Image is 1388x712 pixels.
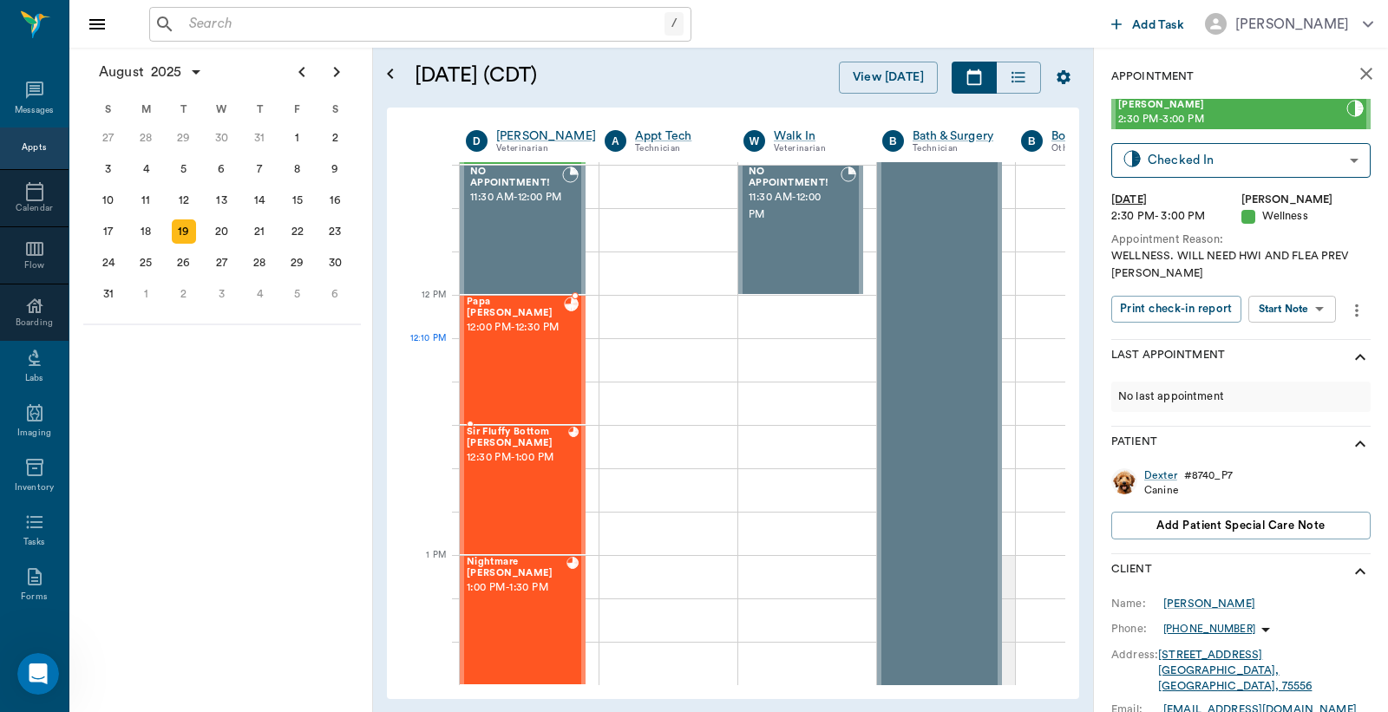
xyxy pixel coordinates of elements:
div: Saturday, August 23, 2025 [323,219,347,244]
button: more [1343,296,1371,325]
div: Sunday, August 3, 2025 [96,157,121,181]
button: Add Task [1104,8,1191,40]
span: 2025 [147,60,186,84]
div: Checked In [1148,150,1343,170]
div: Saturday, August 30, 2025 [323,251,347,275]
div: [PERSON_NAME] [1241,192,1372,208]
div: READY_TO_CHECKOUT, 12:30 PM - 1:00 PM [460,425,586,555]
p: Appointment [1111,69,1194,85]
div: Labs [25,372,43,385]
div: Thursday, September 4, 2025 [247,282,272,306]
div: / [665,12,684,36]
div: Friday, September 5, 2025 [285,282,310,306]
div: Veterinarian [774,141,856,156]
button: Previous page [285,55,319,89]
div: # 8740_P7 [1184,468,1233,483]
div: Monday, August 4, 2025 [134,157,158,181]
span: Sir Fluffy Bottom [PERSON_NAME] [467,427,568,449]
div: S [89,96,128,122]
div: Sunday, July 27, 2025 [96,126,121,150]
div: Veterinarian [496,141,596,156]
div: Appointment Reason: [1111,232,1371,248]
div: 1 PM [401,546,446,590]
div: Sunday, August 31, 2025 [96,282,121,306]
svg: show more [1350,561,1371,582]
div: A [605,130,626,152]
div: Phone: [1111,621,1163,637]
a: Dexter [1144,468,1177,483]
div: Saturday, September 6, 2025 [323,282,347,306]
div: Monday, July 28, 2025 [134,126,158,150]
div: Saturday, August 9, 2025 [323,157,347,181]
div: Thursday, August 14, 2025 [247,188,272,212]
div: Wednesday, July 30, 2025 [210,126,234,150]
div: Wednesday, August 13, 2025 [210,188,234,212]
div: Wellness [1241,208,1372,225]
div: READY_TO_CHECKOUT, 1:00 PM - 1:30 PM [460,555,586,685]
div: M [128,96,166,122]
button: August2025 [90,55,212,89]
button: Open calendar [380,41,401,108]
div: Wednesday, August 6, 2025 [210,157,234,181]
div: Friday, August 22, 2025 [285,219,310,244]
div: Tuesday, September 2, 2025 [172,282,196,306]
div: W [203,96,241,122]
div: B [882,130,904,152]
div: Today, Tuesday, August 19, 2025 [172,219,196,244]
p: Patient [1111,434,1157,454]
span: August [95,60,147,84]
a: [PERSON_NAME] [1163,596,1255,611]
div: Monday, September 1, 2025 [134,282,158,306]
button: Print check-in report [1111,296,1241,323]
div: Friday, August 29, 2025 [285,251,310,275]
div: Monday, August 18, 2025 [134,219,158,244]
svg: show more [1350,434,1371,454]
div: Monday, August 11, 2025 [134,188,158,212]
div: Saturday, August 2, 2025 [323,126,347,150]
div: 2:30 PM - 3:00 PM [1111,208,1241,225]
div: Sunday, August 17, 2025 [96,219,121,244]
div: Technician [913,141,995,156]
div: Sunday, August 24, 2025 [96,251,121,275]
div: Appts [22,141,46,154]
input: Search [182,12,665,36]
span: Nightmare [PERSON_NAME] [467,557,566,579]
p: Last Appointment [1111,347,1225,368]
button: Close drawer [80,7,115,42]
div: Wednesday, September 3, 2025 [210,282,234,306]
button: Add patient Special Care Note [1111,512,1371,539]
span: Add patient Special Care Note [1156,516,1325,535]
div: Saturday, August 16, 2025 [323,188,347,212]
a: Walk In [774,127,856,145]
div: 12 PM [401,286,446,330]
div: BOOKED, 11:30 AM - 12:00 PM [738,165,863,295]
h5: [DATE] (CDT) [415,62,681,89]
div: Inventory [15,481,54,494]
button: close [1349,56,1384,91]
div: [PERSON_NAME] [496,127,596,145]
div: Thursday, July 31, 2025 [247,126,272,150]
div: F [278,96,317,122]
a: Bath & Surgery [913,127,995,145]
div: Imaging [17,427,51,440]
span: 12:00 PM - 12:30 PM [467,319,564,336]
span: 1:00 PM - 1:30 PM [467,579,566,597]
div: Tuesday, August 12, 2025 [172,188,196,212]
div: Forms [21,591,47,604]
a: Appt Tech [635,127,717,145]
div: Sunday, August 10, 2025 [96,188,121,212]
div: Tuesday, August 5, 2025 [172,157,196,181]
div: Friday, August 1, 2025 [285,126,310,150]
div: Tuesday, July 29, 2025 [172,126,196,150]
div: Address: [1111,647,1158,663]
img: Profile Image [1111,468,1137,494]
div: WELLNESS. WILL NEED HWI AND FLEA PREV [PERSON_NAME] [1111,248,1371,281]
a: Board &Procedures [1051,127,1157,145]
div: Other [1051,141,1157,156]
div: Wednesday, August 27, 2025 [210,251,234,275]
span: NO APPOINTMENT! [749,167,841,189]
